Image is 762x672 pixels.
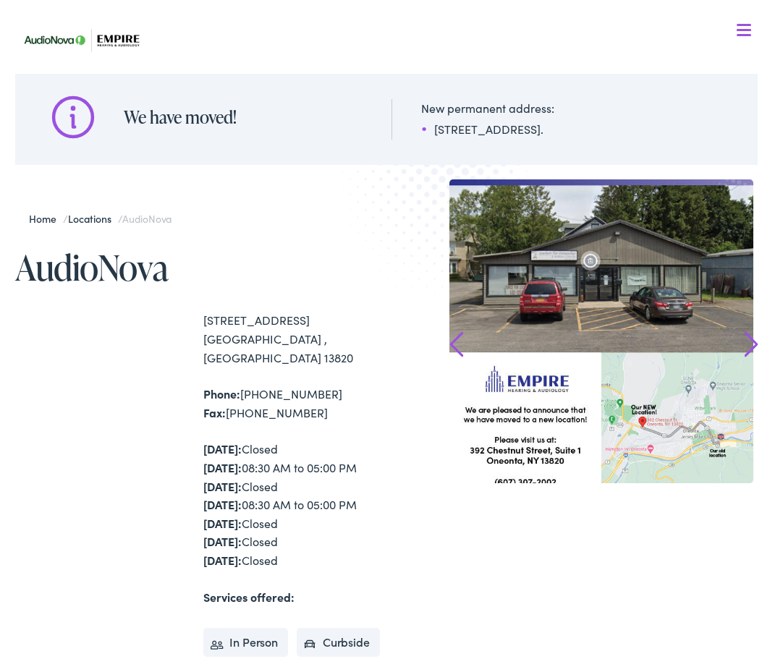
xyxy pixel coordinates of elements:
[68,206,118,221] a: Locations
[203,435,242,451] strong: [DATE]:
[203,306,386,362] div: [STREET_ADDRESS] [GEOGRAPHIC_DATA] , [GEOGRAPHIC_DATA] 13820
[203,399,226,415] strong: Fax:
[203,623,288,652] li: In Person
[29,206,172,221] span: / /
[203,454,242,470] strong: [DATE]:
[203,584,295,600] strong: Services offered:
[421,94,554,111] div: New permanent address:
[124,102,363,123] h2: We have moved!
[297,623,380,652] li: Curbside
[203,528,242,544] strong: [DATE]:
[26,58,757,103] a: What We Offer
[29,206,63,221] a: Home
[582,490,625,533] a: 1
[203,547,242,563] strong: [DATE]:
[203,473,242,489] strong: [DATE]:
[450,326,464,352] a: Prev
[203,435,386,564] div: Closed 08:30 AM to 05:00 PM Closed 08:30 AM to 05:00 PM Closed Closed Closed
[203,491,242,507] strong: [DATE]:
[421,115,554,132] li: [STREET_ADDRESS].
[203,510,242,526] strong: [DATE]:
[744,326,758,352] a: Next
[203,380,240,396] strong: Phone:
[15,243,386,281] h1: AudioNova
[122,206,172,221] span: AudioNova
[203,380,386,417] div: [PHONE_NUMBER] [PHONE_NUMBER]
